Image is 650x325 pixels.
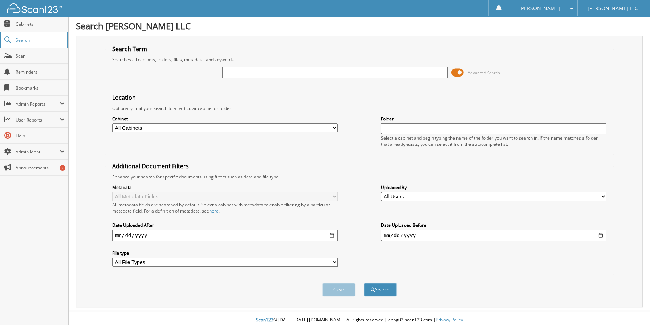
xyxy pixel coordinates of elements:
[322,283,355,296] button: Clear
[16,53,65,59] span: Scan
[109,45,151,53] legend: Search Term
[16,85,65,91] span: Bookmarks
[256,317,273,323] span: Scan123
[519,6,560,11] span: [PERSON_NAME]
[468,70,500,75] span: Advanced Search
[76,20,643,32] h1: Search [PERSON_NAME] LLC
[364,283,397,296] button: Search
[16,37,64,43] span: Search
[16,165,65,171] span: Announcements
[381,116,606,122] label: Folder
[381,222,606,228] label: Date Uploaded Before
[109,57,610,63] div: Searches all cabinets, folders, files, metadata, and keywords
[112,116,338,122] label: Cabinet
[588,6,638,11] span: [PERSON_NAME] LLC
[112,222,338,228] label: Date Uploaded After
[16,149,60,155] span: Admin Menu
[109,94,139,102] legend: Location
[7,3,62,13] img: scan123-logo-white.svg
[16,101,60,107] span: Admin Reports
[381,184,606,190] label: Uploaded By
[112,230,338,241] input: start
[60,165,65,171] div: 2
[381,230,606,241] input: end
[436,317,463,323] a: Privacy Policy
[16,21,65,27] span: Cabinets
[112,184,338,190] label: Metadata
[112,202,338,214] div: All metadata fields are searched by default. Select a cabinet with metadata to enable filtering b...
[109,162,192,170] legend: Additional Document Filters
[16,133,65,139] span: Help
[109,174,610,180] div: Enhance your search for specific documents using filters such as date and file type.
[209,208,219,214] a: here
[16,69,65,75] span: Reminders
[109,105,610,111] div: Optionally limit your search to a particular cabinet or folder
[381,135,606,147] div: Select a cabinet and begin typing the name of the folder you want to search in. If the name match...
[112,250,338,256] label: File type
[16,117,60,123] span: User Reports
